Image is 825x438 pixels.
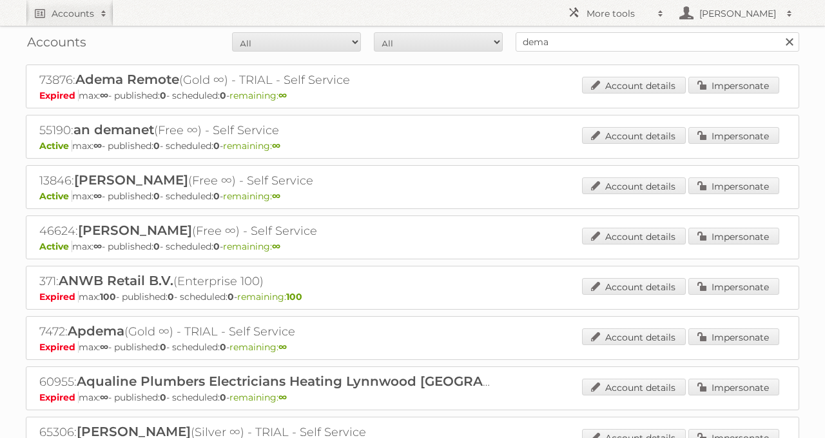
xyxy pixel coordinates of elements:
strong: ∞ [93,140,102,152]
h2: 13846: (Free ∞) - Self Service [39,172,490,189]
strong: ∞ [93,241,102,252]
h2: 73876: (Gold ∞) - TRIAL - Self Service [39,72,490,88]
a: Impersonate [688,177,779,194]
strong: 0 [153,241,160,252]
span: remaining: [223,241,280,252]
strong: ∞ [100,392,108,403]
span: Active [39,241,72,252]
span: Expired [39,392,79,403]
strong: 0 [213,140,220,152]
span: Active [39,140,72,152]
strong: ∞ [100,90,108,101]
span: an demanet [73,122,154,137]
strong: ∞ [100,341,108,353]
strong: 100 [100,291,116,303]
span: [PERSON_NAME] [74,172,188,188]
strong: ∞ [278,90,287,101]
strong: 0 [220,392,226,403]
span: remaining: [229,392,287,403]
a: Account details [582,77,686,94]
strong: ∞ [272,190,280,202]
span: remaining: [223,140,280,152]
p: max: - published: - scheduled: - [39,241,786,252]
span: Expired [39,291,79,303]
a: Impersonate [688,379,779,395]
span: Expired [39,90,79,101]
span: [PERSON_NAME] [78,223,192,238]
strong: 0 [228,291,234,303]
a: Account details [582,228,686,244]
strong: 0 [160,392,166,403]
a: Impersonate [688,278,779,295]
strong: ∞ [278,341,287,353]
strong: ∞ [272,140,280,152]
strong: 0 [220,341,226,353]
strong: 0 [213,241,220,252]
span: Active [39,190,72,202]
strong: 0 [168,291,174,303]
p: max: - published: - scheduled: - [39,291,786,303]
strong: ∞ [93,190,102,202]
p: max: - published: - scheduled: - [39,341,786,353]
a: Account details [582,127,686,144]
a: Impersonate [688,77,779,94]
strong: 100 [286,291,302,303]
h2: 7472: (Gold ∞) - TRIAL - Self Service [39,323,490,340]
span: remaining: [223,190,280,202]
a: Impersonate [688,228,779,244]
span: remaining: [229,90,287,101]
a: Account details [582,278,686,295]
p: max: - published: - scheduled: - [39,140,786,152]
h2: Accounts [52,7,94,20]
span: Aqualine Plumbers Electricians Heating Lynnwood [GEOGRAPHIC_DATA] [77,373,565,389]
span: remaining: [229,341,287,353]
span: Expired [39,341,79,353]
strong: 0 [153,140,160,152]
span: Adema Remote [75,72,179,87]
span: remaining: [237,291,302,303]
h2: 55190: (Free ∞) - Self Service [39,122,490,139]
strong: 0 [160,341,166,353]
a: Account details [582,328,686,345]
a: Account details [582,177,686,194]
p: max: - published: - scheduled: - [39,392,786,403]
p: max: - published: - scheduled: - [39,190,786,202]
strong: 0 [153,190,160,202]
strong: 0 [220,90,226,101]
strong: ∞ [278,392,287,403]
a: Account details [582,379,686,395]
h2: More tools [587,7,651,20]
a: Impersonate [688,328,779,345]
strong: ∞ [272,241,280,252]
span: Apdema [68,323,124,339]
h2: 371: (Enterprise 100) [39,273,490,290]
h2: 60955: (Gold ∞) - TRIAL - Self Service [39,373,490,390]
h2: [PERSON_NAME] [696,7,780,20]
p: max: - published: - scheduled: - [39,90,786,101]
h2: 46624: (Free ∞) - Self Service [39,223,490,239]
a: Impersonate [688,127,779,144]
strong: 0 [160,90,166,101]
span: ANWB Retail B.V. [59,273,173,288]
strong: 0 [213,190,220,202]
